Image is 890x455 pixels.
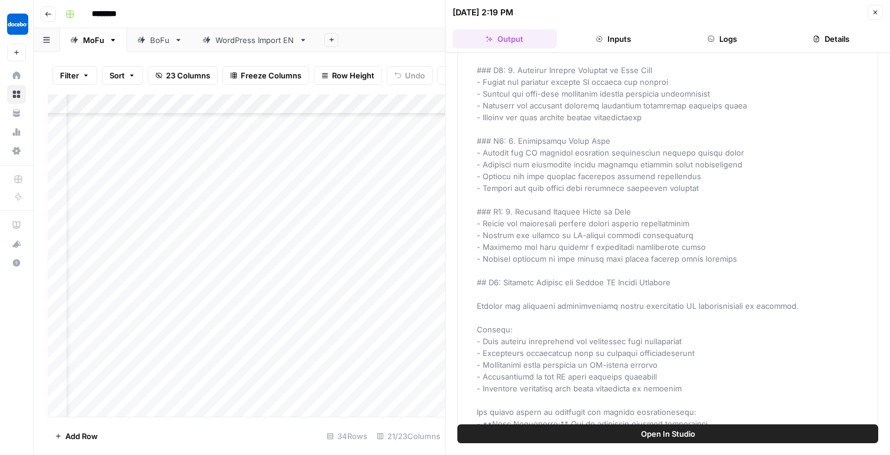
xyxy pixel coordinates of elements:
[7,123,26,141] a: Usage
[453,6,513,18] div: [DATE] 2:19 PM
[7,66,26,85] a: Home
[8,235,25,253] div: What's new?
[241,70,301,81] span: Freeze Columns
[48,427,105,446] button: Add Row
[109,70,125,81] span: Sort
[779,29,883,48] button: Details
[166,70,210,81] span: 23 Columns
[322,427,372,446] div: 34 Rows
[215,34,294,46] div: WordPress Import EN
[372,427,445,446] div: 21/23 Columns
[102,66,143,85] button: Sort
[7,216,26,235] a: AirOps Academy
[60,28,127,52] a: MoFu
[192,28,317,52] a: WordPress Import EN
[7,141,26,160] a: Settings
[457,424,878,443] button: Open In Studio
[7,104,26,123] a: Your Data
[7,235,26,253] button: What's new?
[7,9,26,39] button: Workspace: Docebo
[7,85,26,104] a: Browse
[387,66,433,85] button: Undo
[332,70,374,81] span: Row Height
[127,28,192,52] a: BoFu
[52,66,97,85] button: Filter
[148,66,218,85] button: 23 Columns
[65,430,98,442] span: Add Row
[150,34,170,46] div: BoFu
[7,253,26,272] button: Help + Support
[562,29,666,48] button: Inputs
[405,70,425,81] span: Undo
[453,29,557,48] button: Output
[83,34,104,46] div: MoFu
[670,29,775,48] button: Logs
[222,66,309,85] button: Freeze Columns
[7,14,28,35] img: Docebo Logo
[641,428,695,440] span: Open In Studio
[314,66,382,85] button: Row Height
[60,70,79,81] span: Filter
